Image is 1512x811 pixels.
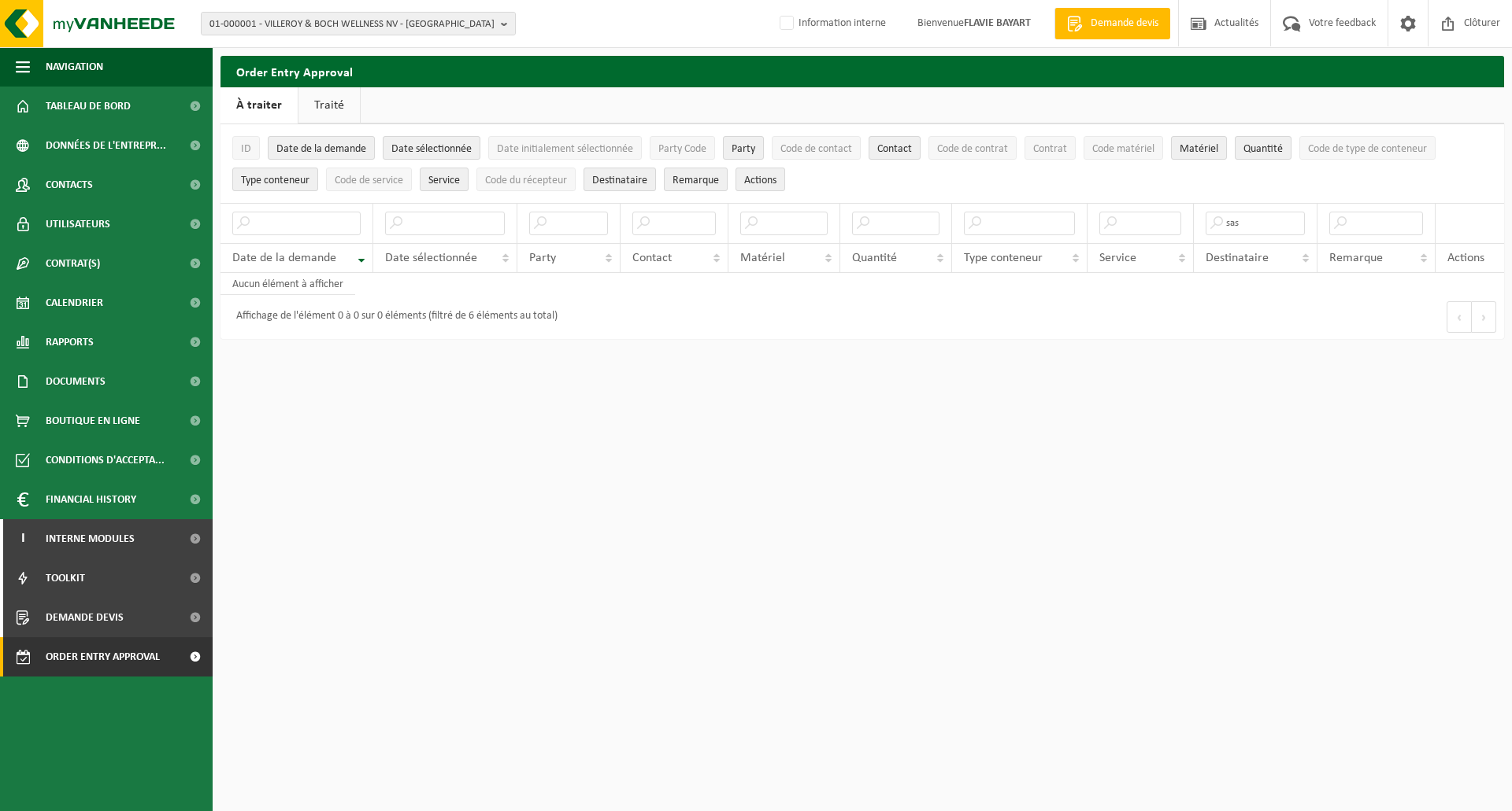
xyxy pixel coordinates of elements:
h2: Order Entry Approval [220,56,1504,87]
span: Contrat(s) [46,244,100,283]
button: MatérielMatériel: Activate to sort [1171,136,1227,160]
span: Quantité [1243,143,1283,155]
span: Contact [632,252,672,264]
span: Code de contact [780,143,852,155]
span: Date de la demande [276,143,366,155]
button: Previous [1447,301,1472,333]
button: RemarqueRemarque: Activate to sort [664,168,728,191]
button: Type conteneurType conteneur: Activate to sort [232,168,318,191]
span: Rapports [46,323,94,362]
button: Code matérielCode matériel: Activate to sort [1084,136,1163,160]
button: PartyParty: Activate to sort [723,136,764,160]
span: Actions [744,175,776,186]
span: Date de la demande [232,252,336,264]
span: Code de service [335,175,403,186]
span: Conditions d'accepta... [46,441,165,480]
button: Date de la demandeDate de la demande: Activate to remove sorting [268,136,375,160]
span: Code de type de conteneur [1308,143,1427,155]
button: Next [1472,301,1496,333]
span: Calendrier [46,283,103,323]
span: Destinataire [592,175,647,186]
span: Matériel [740,252,785,264]
label: Information interne [776,12,886,35]
span: Toolkit [46,558,85,598]
span: Quantité [852,252,897,264]
span: Actions [1447,252,1484,264]
div: Affichage de l'élément 0 à 0 sur 0 éléments (filtré de 6 éléments au total) [228,303,558,331]
span: Destinataire [1206,252,1269,264]
span: Matériel [1180,143,1218,155]
a: À traiter [220,87,298,123]
button: QuantitéQuantité: Activate to sort [1235,136,1291,160]
span: Remarque [673,175,719,186]
span: Utilisateurs [46,205,110,244]
span: Code matériel [1092,143,1154,155]
span: Navigation [46,47,103,87]
span: Remarque [1329,252,1383,264]
button: Actions [736,168,785,191]
span: Boutique en ligne [46,401,140,441]
span: Demande devis [46,598,124,637]
button: DestinataireDestinataire : Activate to sort [584,168,656,191]
button: Date sélectionnéeDate sélectionnée: Activate to sort [383,136,480,160]
span: Date sélectionnée [391,143,472,155]
span: 01-000001 - VILLEROY & BOCH WELLNESS NV - [GEOGRAPHIC_DATA] [209,13,495,36]
button: ServiceService: Activate to sort [420,168,469,191]
button: 01-000001 - VILLEROY & BOCH WELLNESS NV - [GEOGRAPHIC_DATA] [201,12,516,35]
span: ID [241,143,251,155]
button: Code de type de conteneurCode de type de conteneur: Activate to sort [1299,136,1436,160]
span: Service [1099,252,1136,264]
button: Code de contactCode de contact: Activate to sort [772,136,861,160]
span: Type conteneur [241,175,309,186]
button: Date initialement sélectionnéeDate initialement sélectionnée: Activate to sort [488,136,642,160]
span: Party [732,143,755,155]
span: Party Code [658,143,706,155]
span: Date initialement sélectionnée [497,143,633,155]
strong: FLAVIE BAYART [964,17,1031,29]
button: Code du récepteurCode du récepteur: Activate to sort [476,168,576,191]
span: Contrat [1033,143,1067,155]
span: Code de contrat [937,143,1008,155]
span: Financial History [46,480,136,519]
span: Demande devis [1087,16,1162,31]
span: Party [529,252,556,264]
span: Date sélectionnée [385,252,477,264]
button: ContactContact: Activate to sort [869,136,921,160]
button: Party CodeParty Code: Activate to sort [650,136,715,160]
span: Type conteneur [964,252,1043,264]
span: Service [428,175,460,186]
span: Order entry approval [46,637,160,676]
button: Code de serviceCode de service: Activate to sort [326,168,412,191]
span: Documents [46,362,106,401]
span: Code du récepteur [485,175,567,186]
td: Aucun élément à afficher [220,273,355,295]
button: IDID: Activate to sort [232,136,260,160]
span: I [16,519,30,558]
span: Interne modules [46,519,135,558]
a: Demande devis [1054,8,1170,39]
a: Traité [298,87,360,123]
button: Code de contratCode de contrat: Activate to sort [928,136,1017,160]
span: Tableau de bord [46,87,131,126]
span: Données de l'entrepr... [46,126,166,165]
button: ContratContrat: Activate to sort [1025,136,1076,160]
span: Contacts [46,165,93,205]
span: Contact [877,143,912,155]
